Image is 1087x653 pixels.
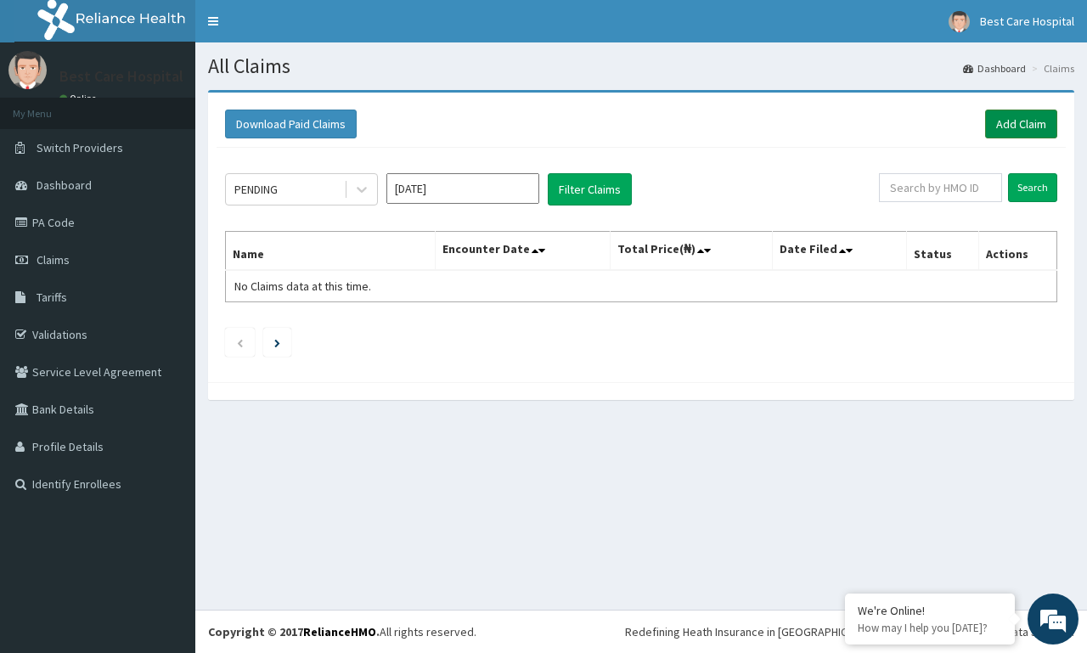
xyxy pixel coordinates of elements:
th: Name [226,232,436,271]
th: Status [906,232,978,271]
img: User Image [949,11,970,32]
a: Online [59,93,100,104]
th: Date Filed [772,232,906,271]
th: Total Price(₦) [610,232,772,271]
span: Tariffs [37,290,67,305]
button: Filter Claims [548,173,632,205]
span: Best Care Hospital [980,14,1074,29]
span: Claims [37,252,70,267]
h1: All Claims [208,55,1074,77]
input: Search [1008,173,1057,202]
span: No Claims data at this time. [234,279,371,294]
span: Switch Providers [37,140,123,155]
a: RelianceHMO [303,624,376,639]
th: Actions [978,232,1056,271]
a: Next page [274,335,280,350]
th: Encounter Date [435,232,610,271]
div: We're Online! [858,603,1002,618]
input: Select Month and Year [386,173,539,204]
strong: Copyright © 2017 . [208,624,380,639]
footer: All rights reserved. [195,610,1087,653]
button: Download Paid Claims [225,110,357,138]
input: Search by HMO ID [879,173,1002,202]
a: Add Claim [985,110,1057,138]
li: Claims [1028,61,1074,76]
a: Previous page [236,335,244,350]
img: User Image [8,51,47,89]
span: Dashboard [37,177,92,193]
p: How may I help you today? [858,621,1002,635]
div: PENDING [234,181,278,198]
p: Best Care Hospital [59,69,183,84]
div: Redefining Heath Insurance in [GEOGRAPHIC_DATA] using Telemedicine and Data Science! [625,623,1074,640]
a: Dashboard [963,61,1026,76]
